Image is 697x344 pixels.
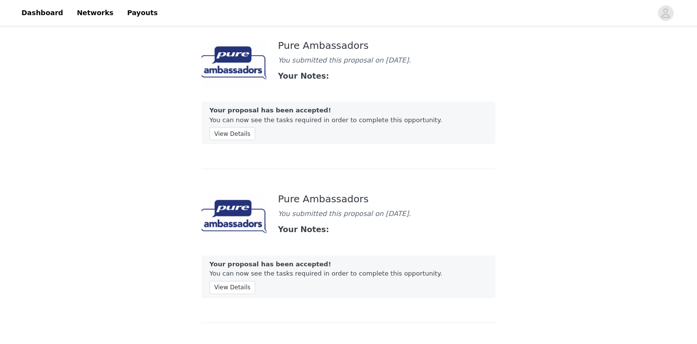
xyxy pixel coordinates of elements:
div: Pure Ambassadors [278,193,419,205]
div: You can now see the tasks required in order to complete this opportunity. [202,102,495,144]
strong: Your proposal has been accepted! [209,107,331,114]
a: View Details [209,282,255,289]
strong: Your Notes: [278,225,329,234]
a: Dashboard [16,2,69,24]
button: View Details [209,281,255,294]
a: Networks [71,2,119,24]
button: View Details [209,127,255,140]
img: 868f5505-bc73-44f8-a4bf-43f27d37328c.jpg [202,40,266,88]
a: View Details [209,128,255,135]
div: You can now see the tasks required in order to complete this opportunity. [202,256,495,298]
div: Pure Ambassadors [278,40,419,51]
strong: Your Notes: [278,71,329,81]
div: You submitted this proposal on [DATE]. [278,209,419,219]
a: Payouts [121,2,164,24]
div: You submitted this proposal on [DATE]. [278,55,419,65]
div: avatar [661,5,670,21]
img: 868f5505-bc73-44f8-a4bf-43f27d37328c.jpg [202,193,266,242]
strong: Your proposal has been accepted! [209,260,331,268]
